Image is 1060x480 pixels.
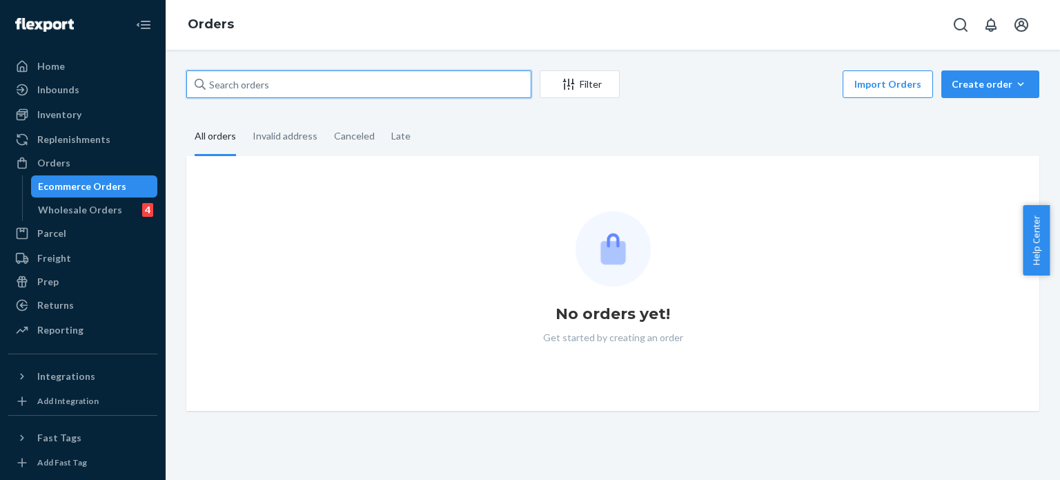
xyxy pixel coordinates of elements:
a: Add Fast Tag [8,454,157,471]
p: Get started by creating an order [543,331,683,345]
img: Flexport logo [15,18,74,32]
a: Home [8,55,157,77]
button: Integrations [8,365,157,387]
a: Orders [188,17,234,32]
div: Orders [37,156,70,170]
a: Ecommerce Orders [31,175,158,198]
button: Close Navigation [130,11,157,39]
button: Help Center [1023,205,1050,276]
a: Orders [8,152,157,174]
div: Add Fast Tag [37,457,87,468]
a: Add Integration [8,393,157,410]
h1: No orders yet! [556,303,670,325]
div: Filter [540,77,619,91]
div: Wholesale Orders [38,203,122,217]
div: Fast Tags [37,431,81,445]
a: Reporting [8,319,157,341]
button: Filter [540,70,620,98]
div: Ecommerce Orders [38,180,126,193]
ol: breadcrumbs [177,5,245,45]
button: Open account menu [1008,11,1035,39]
div: Returns [37,298,74,312]
button: Fast Tags [8,427,157,449]
button: Import Orders [843,70,933,98]
a: Parcel [8,222,157,244]
div: Integrations [37,369,95,383]
a: Replenishments [8,128,157,151]
a: Inventory [8,104,157,126]
img: Empty list [576,211,651,287]
a: Returns [8,294,157,316]
div: Home [37,59,65,73]
div: Parcel [37,227,66,240]
a: Freight [8,247,157,269]
div: Prep [37,275,59,289]
button: Create order [941,70,1039,98]
div: 4 [142,203,153,217]
div: Invalid address [253,118,317,154]
div: Inventory [37,108,81,122]
div: Create order [952,77,1029,91]
a: Inbounds [8,79,157,101]
div: Add Integration [37,395,99,407]
div: Canceled [334,118,375,154]
div: Replenishments [37,133,110,146]
a: Wholesale Orders4 [31,199,158,221]
input: Search orders [186,70,531,98]
a: Prep [8,271,157,293]
div: Inbounds [37,83,79,97]
div: Reporting [37,323,84,337]
div: Late [391,118,411,154]
div: All orders [195,118,236,156]
button: Open notifications [977,11,1005,39]
button: Open Search Box [947,11,974,39]
div: Freight [37,251,71,265]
